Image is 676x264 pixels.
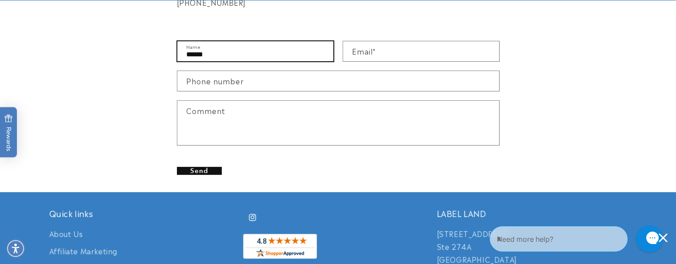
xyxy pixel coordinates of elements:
[489,222,667,255] iframe: Gorgias Floating Chat
[177,167,222,175] button: Send
[49,208,240,218] h2: Quick links
[243,234,317,262] a: shopperapproved.com
[437,208,627,218] h2: LABEL LAND
[6,239,25,258] div: Accessibility Menu
[49,242,117,260] a: Affiliate Marketing
[49,227,83,242] a: About Us
[4,114,13,151] span: Rewards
